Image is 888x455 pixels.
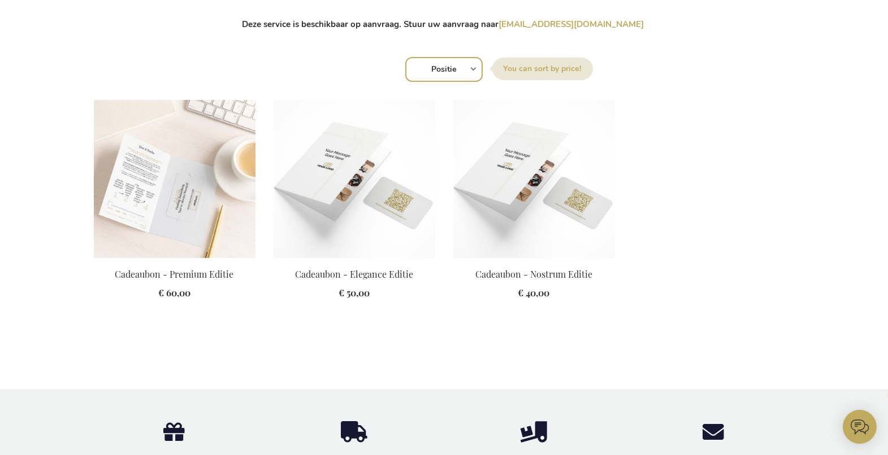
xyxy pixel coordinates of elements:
a: [EMAIL_ADDRESS][DOMAIN_NAME] [499,19,646,30]
a: Gift Voucher - Nostrum Edition [453,253,615,264]
a: Gift Voucher - Nostrum Edition [274,253,435,264]
strong: Deze service is beschikbaar op aanvraag. Stuur uw aanvraag naar [242,19,646,30]
label: Sorteer op [492,58,593,80]
img: Gift Voucher - Nostrum Edition [453,100,615,258]
span: € 50,00 [339,287,370,299]
img: Cadeaubon - Premium Editie [94,100,255,258]
iframe: belco-activator-frame [843,410,877,444]
img: Gift Voucher - Nostrum Edition [274,100,435,258]
a: Cadeaubon - Nostrum Editie [475,268,592,280]
a: Cadeaubon - Elegance Editie [295,268,413,280]
span: € 40,00 [518,287,550,299]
